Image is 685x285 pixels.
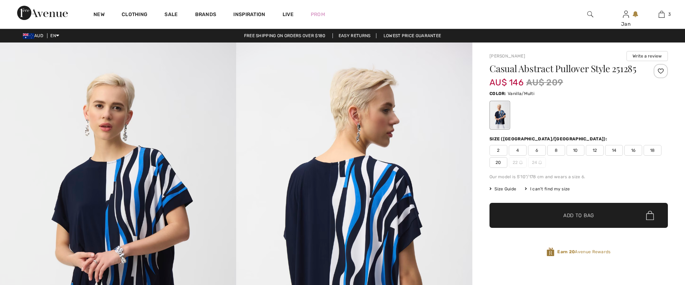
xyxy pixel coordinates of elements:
[587,10,593,19] img: search the website
[605,145,623,156] span: 14
[333,33,377,38] a: Easy Returns
[626,51,668,61] button: Write a review
[23,33,34,39] img: Australian Dollar
[50,33,59,38] span: EN
[489,136,609,142] div: Size ([GEOGRAPHIC_DATA]/[GEOGRAPHIC_DATA]):
[509,145,527,156] span: 4
[563,212,594,219] span: Add to Bag
[528,157,546,168] span: 24
[491,102,509,129] div: Vanilla/Multi
[489,54,525,59] a: [PERSON_NAME]
[547,247,554,257] img: Avenue Rewards
[122,11,147,19] a: Clothing
[644,145,661,156] span: 18
[525,186,570,192] div: I can't find my size
[586,145,604,156] span: 12
[489,174,668,180] div: Our model is 5'10"/178 cm and wears a size 6.
[489,157,507,168] span: 20
[646,211,654,220] img: Bag.svg
[489,70,523,87] span: AU$ 146
[624,145,642,156] span: 16
[311,11,325,18] a: Prom
[659,10,665,19] img: My Bag
[508,91,534,96] span: Vanilla/Multi
[557,249,610,255] span: Avenue Rewards
[509,157,527,168] span: 22
[489,64,638,73] h1: Casual Abstract Pullover Style 251285
[238,33,331,38] a: Free shipping on orders over $180
[489,186,516,192] span: Size Guide
[489,91,506,96] span: Color:
[528,145,546,156] span: 6
[519,161,523,164] img: ring-m.svg
[567,145,584,156] span: 10
[283,11,294,18] a: Live
[623,10,629,19] img: My Info
[668,11,671,17] span: 3
[23,33,46,38] span: AUD
[233,11,265,19] span: Inspiration
[378,33,447,38] a: Lowest Price Guarantee
[164,11,178,19] a: Sale
[644,10,679,19] a: 3
[557,249,575,254] strong: Earn 20
[608,20,643,28] div: Jan
[547,145,565,156] span: 8
[623,11,629,17] a: Sign In
[489,145,507,156] span: 2
[93,11,105,19] a: New
[538,161,542,164] img: ring-m.svg
[17,6,68,20] img: 1ère Avenue
[489,203,668,228] button: Add to Bag
[526,76,563,89] span: AU$ 209
[195,11,217,19] a: Brands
